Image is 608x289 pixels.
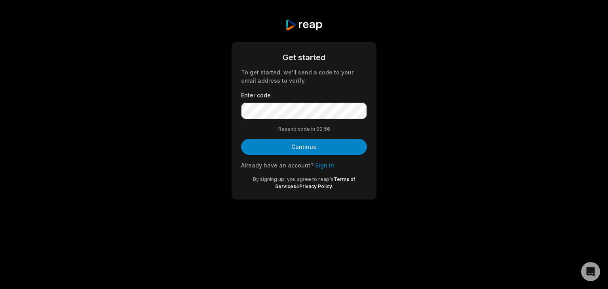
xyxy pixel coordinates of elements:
[241,91,367,99] label: Enter code
[285,19,323,31] img: reap
[253,176,334,182] span: By signing up, you agree to reap's
[315,162,334,169] a: Sign in
[332,183,333,189] span: .
[241,125,367,133] div: Resend code in 00:
[241,162,313,169] span: Already have an account?
[581,262,600,281] div: Open Intercom Messenger
[324,125,330,133] span: 56
[241,139,367,155] button: Continue
[275,176,355,189] a: Terms of Services
[241,51,367,63] div: Get started
[299,183,332,189] a: Privacy Policy
[241,68,367,85] div: To get started, we'll send a code to your email address to verify.
[296,183,299,189] span: &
